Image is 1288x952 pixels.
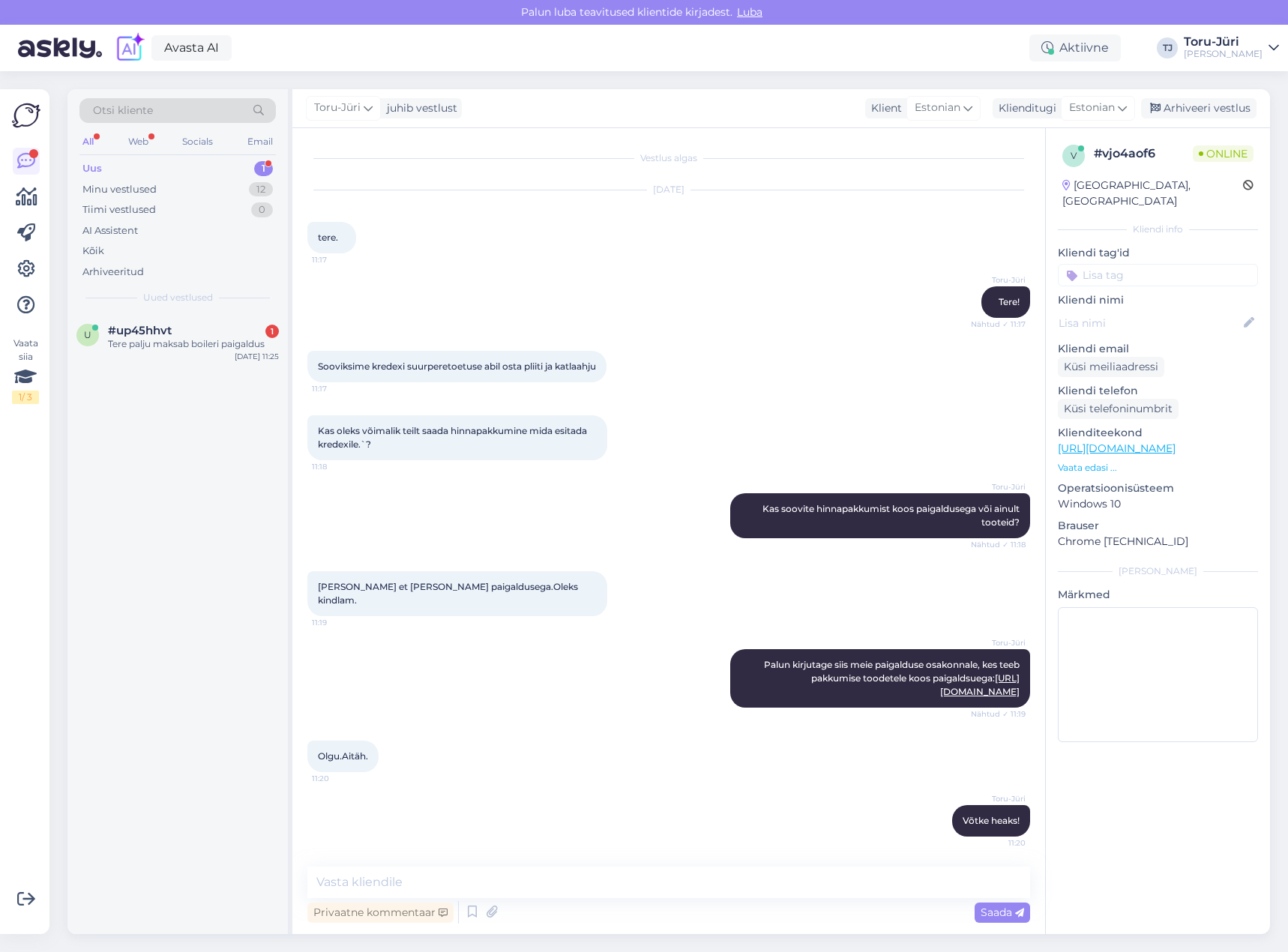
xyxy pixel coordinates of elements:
span: Toru-Jüri [314,100,361,116]
div: Uus [82,161,102,176]
div: Küsi meiliaadressi [1058,357,1164,377]
div: Vestlus algas [307,151,1030,165]
span: Kas oleks võimalik teilt saada hinnapakkumine mida esitada kredexile.`? [318,425,589,450]
span: 11:17 [312,254,368,265]
div: [DATE] 11:25 [235,351,279,362]
span: Toru-Jüri [969,481,1026,492]
span: u [84,329,91,340]
span: Otsi kliente [93,103,153,118]
div: 1 / 3 [12,391,39,404]
div: TJ [1157,37,1178,58]
span: Toru-Jüri [969,637,1026,648]
div: 1 [254,161,273,176]
div: Kõik [82,244,104,259]
span: #up45hhvt [108,324,172,337]
div: All [79,132,97,151]
div: [DATE] [307,183,1030,196]
span: Olgu.Aitäh. [318,750,368,762]
p: Vaata edasi ... [1058,461,1258,475]
span: tere. [318,232,338,243]
span: 11:20 [312,773,368,784]
div: Email [244,132,276,151]
div: Klienditugi [993,100,1056,116]
div: Aktiivne [1029,34,1121,61]
p: Chrome [TECHNICAL_ID] [1058,534,1258,549]
span: v [1071,150,1077,161]
span: Nähtud ✓ 11:19 [969,708,1026,720]
div: 1 [265,325,279,338]
input: Lisa nimi [1059,315,1241,331]
div: Socials [179,132,216,151]
span: Võtke heaks! [963,815,1020,826]
div: [PERSON_NAME] [1184,48,1263,60]
div: Toru-Jüri [1184,36,1263,48]
div: 12 [249,182,273,197]
div: Minu vestlused [82,182,157,197]
div: AI Assistent [82,223,138,238]
div: Tere palju maksab boileri paigaldus [108,337,279,351]
div: Küsi telefoninumbrit [1058,399,1179,419]
span: Toru-Jüri [969,274,1026,286]
div: Vaata siia [12,337,39,404]
div: # vjo4aof6 [1094,145,1193,163]
div: Klient [865,100,902,116]
div: juhib vestlust [381,100,457,116]
span: 11:20 [969,837,1026,849]
a: Avasta AI [151,35,232,61]
img: Askly Logo [12,101,40,130]
a: Toru-Jüri[PERSON_NAME] [1184,36,1279,60]
div: Web [125,132,151,151]
span: Toru-Jüri [969,793,1026,804]
span: Tere! [999,296,1020,307]
p: Kliendi email [1058,341,1258,357]
a: [URL][DOMAIN_NAME] [1058,442,1176,455]
div: 0 [251,202,273,217]
span: [PERSON_NAME] et [PERSON_NAME] paigaldusega.Oleks kindlam. [318,581,580,606]
span: 11:18 [312,461,368,472]
span: 11:19 [312,617,368,628]
span: Uued vestlused [143,291,213,304]
span: Online [1193,145,1254,162]
p: Klienditeekond [1058,425,1258,441]
span: Estonian [1069,100,1115,116]
span: Saada [981,906,1024,919]
span: Palun kirjutage siis meie paigalduse osakonnale, kes teeb pakkumise toodetele koos paigaldsuega: [764,659,1022,697]
img: explore-ai [114,32,145,64]
div: [GEOGRAPHIC_DATA], [GEOGRAPHIC_DATA] [1062,178,1243,209]
div: Arhiveeri vestlus [1141,98,1257,118]
span: Nähtud ✓ 11:17 [969,319,1026,330]
span: Nähtud ✓ 11:18 [969,539,1026,550]
div: [PERSON_NAME] [1058,564,1258,578]
span: Sooviksime kredexi suurperetoetuse abil osta pliiti ja katlaahju [318,361,596,372]
div: Arhiveeritud [82,265,144,280]
input: Lisa tag [1058,264,1258,286]
div: Kliendi info [1058,223,1258,236]
div: Tiimi vestlused [82,202,156,217]
span: Estonian [915,100,960,116]
p: Kliendi nimi [1058,292,1258,308]
p: Kliendi tag'id [1058,245,1258,261]
p: Brauser [1058,518,1258,534]
p: Operatsioonisüsteem [1058,480,1258,496]
div: Privaatne kommentaar [307,903,454,923]
span: Kas soovite hinnapakkumist koos paigaldusega või ainult tooteid? [762,503,1022,528]
p: Kliendi telefon [1058,383,1258,399]
p: Windows 10 [1058,496,1258,512]
p: Märkmed [1058,587,1258,603]
span: Luba [732,5,767,19]
span: 11:17 [312,383,368,394]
